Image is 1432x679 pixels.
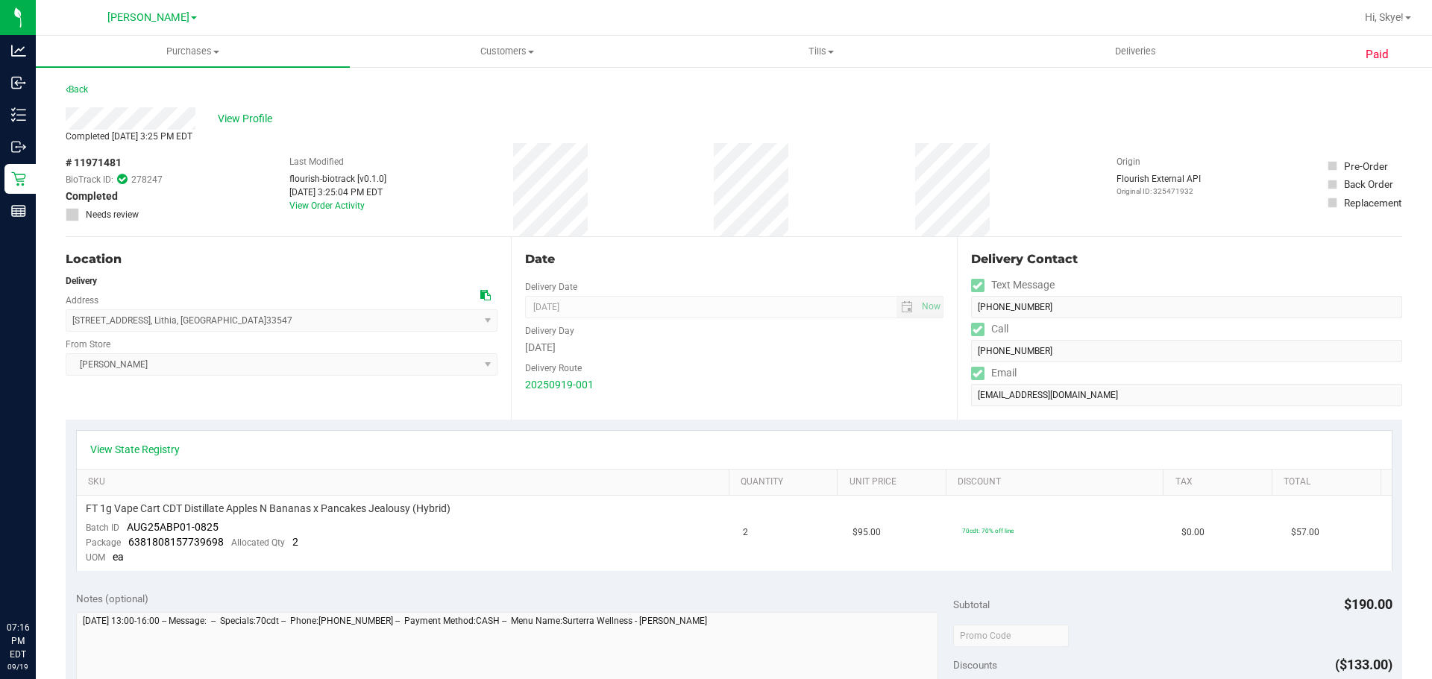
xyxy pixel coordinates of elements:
[351,45,663,58] span: Customers
[971,318,1008,340] label: Call
[1365,11,1404,23] span: Hi, Skye!
[1117,155,1140,168] label: Origin
[66,173,113,186] span: BioTrack ID:
[66,131,192,142] span: Completed [DATE] 3:25 PM EDT
[289,172,386,186] div: flourish-biotrack [v0.1.0]
[231,537,285,548] span: Allocated Qty
[86,208,139,221] span: Needs review
[1095,45,1176,58] span: Deliveries
[113,551,124,563] span: ea
[36,36,350,67] a: Purchases
[1117,172,1201,197] div: Flourish External API
[958,476,1158,488] a: Discount
[1117,186,1201,197] p: Original ID: 325471932
[289,155,344,168] label: Last Modified
[1366,46,1389,63] span: Paid
[953,651,997,678] span: Discounts
[525,379,594,391] a: 20250919-001
[15,560,60,604] iframe: Resource center
[525,324,574,338] label: Delivery Day
[88,476,723,488] a: SKU
[86,552,105,563] span: UOM
[1344,159,1388,174] div: Pre-Order
[971,250,1402,268] div: Delivery Contact
[66,294,98,307] label: Address
[107,11,189,24] span: [PERSON_NAME]
[289,200,365,211] a: View Order Activity
[1291,525,1319,540] span: $57.00
[525,361,582,375] label: Delivery Route
[11,43,26,58] inline-svg: Analytics
[11,203,26,218] inline-svg: Reports
[1344,195,1401,210] div: Replacement
[86,537,121,548] span: Package
[76,593,148,604] span: Notes (optional)
[44,558,62,575] iframe: Resource center unread badge
[953,625,1069,647] input: Promo Code
[743,525,748,540] span: 2
[852,525,881,540] span: $95.00
[971,274,1055,296] label: Text Message
[66,84,88,95] a: Back
[66,155,122,171] span: # 11971481
[1344,596,1392,612] span: $190.00
[66,250,497,268] div: Location
[66,189,118,204] span: Completed
[971,296,1402,318] input: Format: (999) 999-9999
[953,599,990,610] span: Subtotal
[971,340,1402,362] input: Format: (999) 999-9999
[971,362,1017,384] label: Email
[36,45,350,58] span: Purchases
[7,621,29,661] p: 07:16 PM EDT
[292,536,298,548] span: 2
[1335,657,1392,672] span: ($133.00)
[664,36,978,67] a: Tills
[218,111,277,127] span: View Profile
[350,36,664,67] a: Customers
[525,250,943,268] div: Date
[127,521,219,533] span: AUG25ABP01-0825
[128,536,224,548] span: 6381808157739698
[86,522,119,533] span: Batch ID
[86,502,450,516] span: FT 1g Vape Cart CDT Distillate Apples N Bananas x Pancakes Jealousy (Hybrid)
[66,338,110,351] label: From Store
[962,527,1014,534] span: 70cdt: 70% off line
[7,661,29,672] p: 09/19
[11,75,26,90] inline-svg: Inbound
[11,171,26,186] inline-svg: Retail
[850,476,940,488] a: Unit Price
[289,186,386,199] div: [DATE] 3:25:04 PM EDT
[11,107,26,122] inline-svg: Inventory
[979,36,1293,67] a: Deliveries
[665,45,977,58] span: Tills
[1181,525,1205,540] span: $0.00
[1175,476,1266,488] a: Tax
[1344,177,1393,192] div: Back Order
[90,442,180,457] a: View State Registry
[66,276,97,286] strong: Delivery
[525,280,577,294] label: Delivery Date
[741,476,832,488] a: Quantity
[131,173,163,186] span: 278247
[480,288,491,303] div: Copy address to clipboard
[117,172,128,186] span: In Sync
[1284,476,1375,488] a: Total
[11,139,26,154] inline-svg: Outbound
[525,340,943,356] div: [DATE]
